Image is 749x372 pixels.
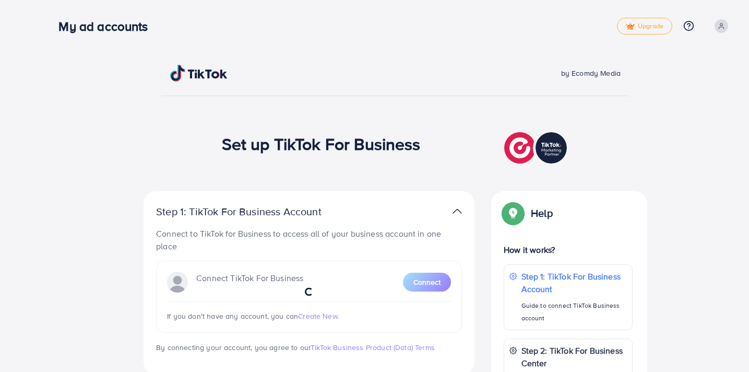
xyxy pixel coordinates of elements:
[626,22,663,30] span: Upgrade
[222,134,421,154] h1: Set up TikTok For Business
[521,344,627,369] p: Step 2: TikTok For Business Center
[531,207,553,219] p: Help
[504,243,633,256] p: How it works?
[58,19,156,34] h3: My ad accounts
[626,23,635,30] img: tick
[521,270,627,295] p: Step 1: TikTok For Business Account
[561,68,621,78] span: by Ecomdy Media
[617,18,672,34] a: tickUpgrade
[504,130,569,166] img: TikTok partner
[521,299,627,324] p: Guide to connect TikTok Business account
[156,205,354,218] p: Step 1: TikTok For Business Account
[504,204,522,223] img: Popup guide
[170,65,228,82] img: TikTok
[453,204,462,219] img: TikTok partner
